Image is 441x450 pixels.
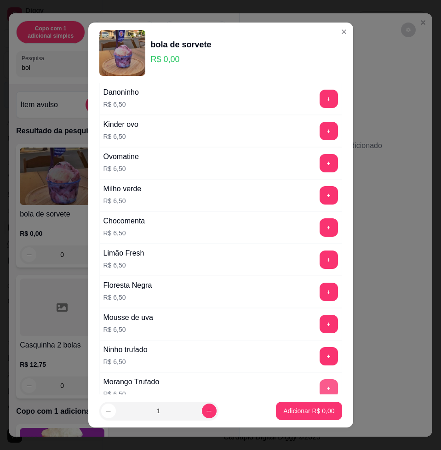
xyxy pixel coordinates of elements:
[283,406,334,416] p: Adicionar R$ 0,00
[320,283,338,301] button: add
[103,248,144,259] div: Limão Fresh
[103,216,145,227] div: Chocomenta
[103,280,152,291] div: Floresta Negra
[103,325,154,334] p: R$ 6,50
[103,344,148,355] div: Ninho trufado
[99,30,145,76] img: product-image
[103,151,139,162] div: Ovomatine
[337,24,351,39] button: Close
[320,90,338,108] button: add
[276,402,342,420] button: Adicionar R$ 0,00
[103,132,139,141] p: R$ 6,50
[320,251,338,269] button: add
[103,119,139,130] div: Kinder ovo
[103,87,139,98] div: Danoninho
[103,389,160,399] p: R$ 6,50
[151,53,212,66] p: R$ 0,00
[103,312,154,323] div: Mousse de uva
[103,100,139,109] p: R$ 6,50
[103,164,139,173] p: R$ 6,50
[103,293,152,302] p: R$ 6,50
[103,357,148,366] p: R$ 6,50
[103,228,145,238] p: R$ 6,50
[320,218,338,237] button: add
[320,315,338,333] button: add
[103,376,160,387] div: Morango Trufado
[320,122,338,140] button: add
[151,38,212,51] div: bola de sorvete
[320,186,338,205] button: add
[103,196,142,205] p: R$ 6,50
[320,379,338,398] button: add
[103,261,144,270] p: R$ 6,50
[103,183,142,194] div: Milho verde
[320,154,338,172] button: add
[320,347,338,365] button: add
[202,404,217,418] button: increase-product-quantity
[101,404,116,418] button: decrease-product-quantity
